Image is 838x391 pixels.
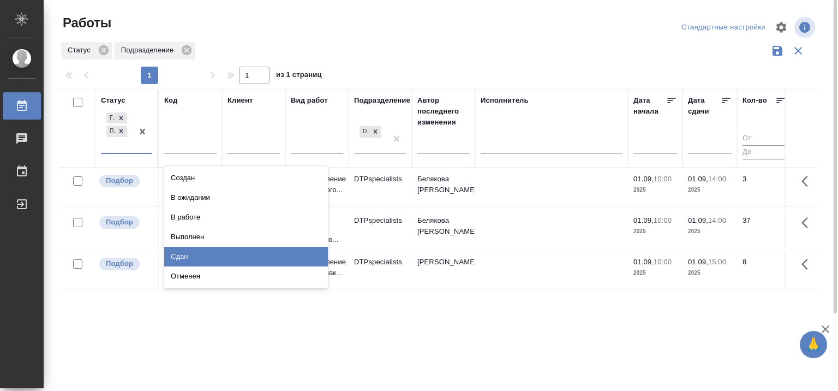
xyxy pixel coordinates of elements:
div: Создан [164,168,328,188]
p: Подбор [106,175,133,186]
div: Можно подбирать исполнителей [98,257,152,271]
span: из 1 страниц [276,68,322,84]
p: Статус [68,45,94,56]
p: Восстановление сложного мак... [291,257,343,279]
div: Подразделение [354,95,410,106]
span: Настроить таблицу [768,14,794,40]
p: 01.09, [633,216,654,224]
td: DTPspecialists [349,168,412,206]
td: Белякова [PERSON_NAME] [412,210,475,248]
td: DTPspecialists [349,210,412,248]
td: DTPspecialists [349,251,412,289]
p: 01.09, [688,216,708,224]
div: Сдан [164,247,328,266]
div: Дата начала [633,95,666,117]
p: 10:00 [654,175,672,183]
p: Подбор [106,217,133,228]
div: В работе [164,208,328,227]
span: 🙏 [804,333,823,356]
div: Вид работ [291,95,328,106]
p: 01.09, [688,175,708,183]
div: Исполнитель [481,95,529,106]
input: До [743,145,786,159]
input: От [743,132,786,146]
p: 01.09, [633,175,654,183]
button: Здесь прячутся важные кнопки [795,251,821,277]
p: Подбор [106,258,133,269]
td: 3 [737,168,792,206]
td: 37 [737,210,792,248]
button: Здесь прячутся важные кнопки [795,168,821,194]
p: 15:00 [708,258,726,266]
p: 2025 [633,268,677,279]
div: Клиент [228,95,253,106]
div: Подразделение [115,42,195,60]
p: 2025 [633,226,677,237]
p: 10:00 [654,258,672,266]
div: Код [164,95,177,106]
div: DTPspecialists [358,125,382,139]
div: В ожидании [164,188,328,208]
span: Посмотреть информацию [794,17,817,38]
div: DTPspecialists [360,126,369,138]
p: Восстановление графического... [291,174,343,195]
p: 01.09, [633,258,654,266]
div: Можно подбирать исполнителей [98,215,152,230]
div: split button [679,19,768,36]
div: Статус [61,42,112,60]
p: 2025 [688,226,732,237]
div: Готов к работе [106,112,115,124]
span: Работы [60,14,111,32]
td: 8 [737,251,792,289]
p: 01.09, [688,258,708,266]
p: 14:00 [708,216,726,224]
button: Сохранить фильтры [767,40,788,61]
p: 14:00 [708,175,726,183]
div: Отменен [164,266,328,286]
p: 10:00 [654,216,672,224]
td: Белякова [PERSON_NAME] [412,168,475,206]
div: Выполнен [164,227,328,247]
p: 2025 [688,268,732,279]
button: 🙏 [800,331,827,358]
button: Сбросить фильтры [788,40,809,61]
button: Здесь прячутся важные кнопки [795,210,821,236]
div: Подбор [106,126,115,137]
div: Кол-во [743,95,767,106]
p: 2025 [633,185,677,195]
td: [PERSON_NAME] [412,251,475,289]
div: Дата сдачи [688,95,721,117]
div: Статус [101,95,125,106]
div: Можно подбирать исполнителей [98,174,152,188]
div: Автор последнего изменения [417,95,470,128]
p: Подразделение [121,45,177,56]
p: 2025 [688,185,732,195]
